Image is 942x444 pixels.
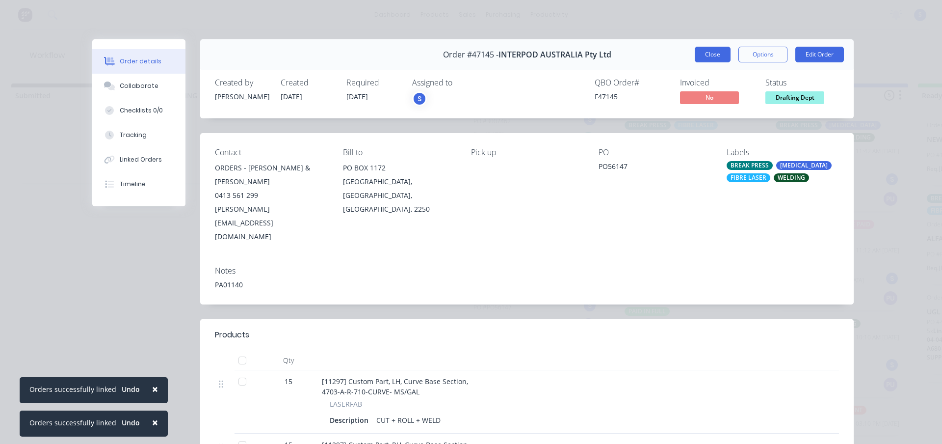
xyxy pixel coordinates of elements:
[346,92,368,101] span: [DATE]
[727,161,773,170] div: BREAK PRESS
[343,161,455,175] div: PO BOX 1172
[116,416,145,430] button: Undo
[215,266,839,276] div: Notes
[727,148,839,157] div: Labels
[765,91,824,106] button: Drafting Dept
[695,47,731,62] button: Close
[142,411,168,434] button: Close
[215,91,269,102] div: [PERSON_NAME]
[120,82,158,90] div: Collaborate
[281,92,302,101] span: [DATE]
[412,78,510,87] div: Assigned to
[727,173,770,182] div: FIBRE LASER
[29,384,116,394] div: Orders successfully linked
[120,106,163,115] div: Checklists 0/0
[92,98,185,123] button: Checklists 0/0
[92,172,185,196] button: Timeline
[92,74,185,98] button: Collaborate
[343,148,455,157] div: Bill to
[765,78,839,87] div: Status
[330,399,362,409] span: LASERFAB
[599,148,711,157] div: PO
[471,148,583,157] div: Pick up
[215,202,327,244] div: [PERSON_NAME][EMAIL_ADDRESS][DOMAIN_NAME]
[343,175,455,216] div: [GEOGRAPHIC_DATA], [GEOGRAPHIC_DATA], [GEOGRAPHIC_DATA], 2250
[215,161,327,244] div: ORDERS - [PERSON_NAME] & [PERSON_NAME]0413 561 299[PERSON_NAME][EMAIL_ADDRESS][DOMAIN_NAME]
[152,416,158,429] span: ×
[412,91,427,106] button: S
[285,376,292,387] span: 15
[215,161,327,189] div: ORDERS - [PERSON_NAME] & [PERSON_NAME]
[152,382,158,396] span: ×
[215,329,249,341] div: Products
[120,155,162,164] div: Linked Orders
[120,180,146,189] div: Timeline
[92,147,185,172] button: Linked Orders
[595,91,668,102] div: F47145
[215,279,839,290] div: PA01140
[343,161,455,216] div: PO BOX 1172[GEOGRAPHIC_DATA], [GEOGRAPHIC_DATA], [GEOGRAPHIC_DATA], 2250
[215,189,327,202] div: 0413 561 299
[765,91,824,104] span: Drafting Dept
[142,377,168,401] button: Close
[595,78,668,87] div: QBO Order #
[92,123,185,147] button: Tracking
[346,78,400,87] div: Required
[738,47,787,62] button: Options
[680,91,739,104] span: No
[120,57,161,66] div: Order details
[330,413,372,427] div: Description
[281,78,335,87] div: Created
[259,351,318,370] div: Qty
[776,161,832,170] div: [MEDICAL_DATA]
[774,173,809,182] div: WELDING
[795,47,844,62] button: Edit Order
[92,49,185,74] button: Order details
[120,131,147,139] div: Tracking
[215,78,269,87] div: Created by
[680,78,754,87] div: Invoiced
[498,50,611,59] span: INTERPOD AUSTRALIA Pty Ltd
[322,377,468,396] span: [11297] Custom Part, LH, Curve Base Section, 4703-A-R-710-CURVE- MS/GAL
[116,382,145,397] button: Undo
[443,50,498,59] span: Order #47145 -
[215,148,327,157] div: Contact
[372,413,445,427] div: CUT + ROLL + WELD
[599,161,711,175] div: PO56147
[29,417,116,428] div: Orders successfully linked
